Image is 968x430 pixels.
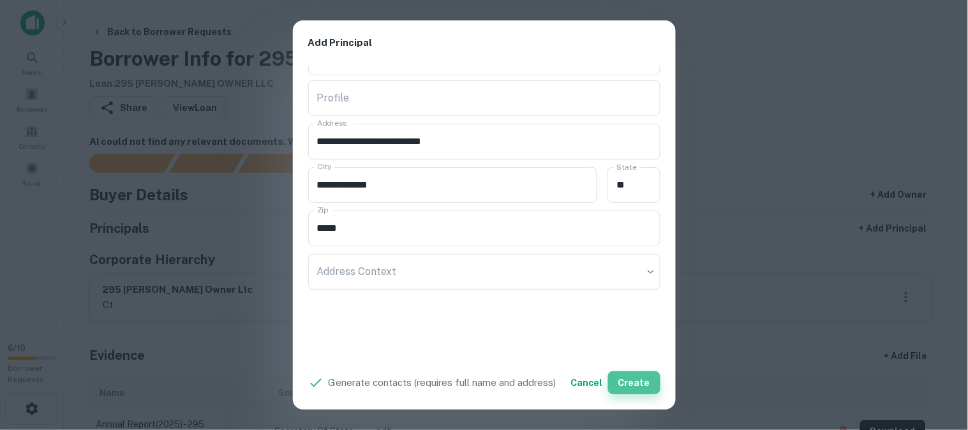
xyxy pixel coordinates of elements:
button: Create [608,371,660,394]
label: Zip [317,205,329,216]
p: Generate contacts (requires full name and address) [329,375,556,390]
h2: Add Principal [293,20,676,66]
iframe: Chat Widget [904,328,968,389]
button: Cancel [566,371,608,394]
label: City [317,161,332,172]
div: ​ [308,254,660,290]
label: State [616,161,637,172]
label: Address [317,118,346,129]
